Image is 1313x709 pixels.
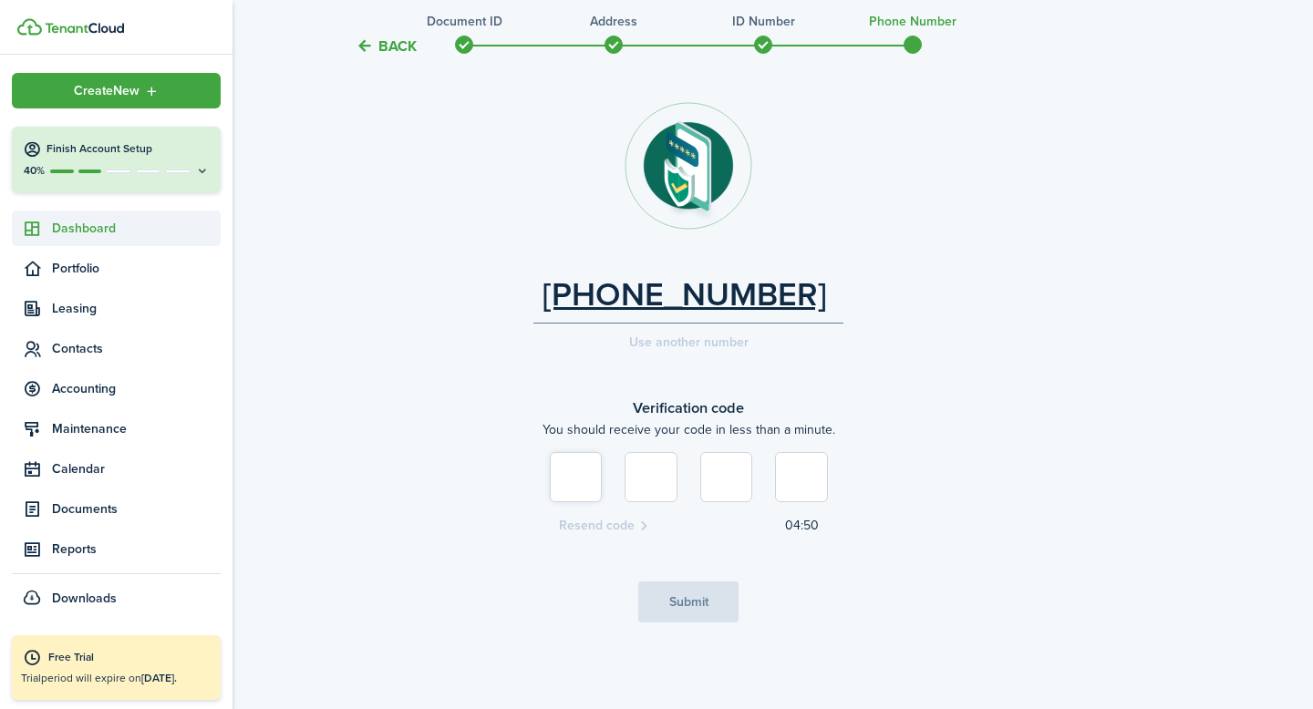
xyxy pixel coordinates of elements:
[356,36,417,56] button: Back
[52,219,221,238] span: Dashboard
[48,649,212,667] div: Free Trial
[533,420,843,439] p: You should receive your code in less than a minute.
[52,379,221,398] span: Accounting
[45,23,124,34] img: TenantCloud
[52,459,221,478] span: Calendar
[869,12,956,31] h3: Phone Number
[543,275,827,313] a: [PHONE_NUMBER]
[625,102,752,230] img: Phone nexmo step
[52,259,221,278] span: Portfolio
[533,397,843,420] h3: Verification code
[52,339,221,358] span: Contacts
[141,670,177,686] b: [DATE].
[12,531,221,567] a: Reports
[12,73,221,108] button: Open menu
[74,85,140,98] span: Create New
[17,18,42,36] img: TenantCloud
[47,141,210,157] h4: Finish Account Setup
[732,12,795,31] h3: ID Number
[785,516,819,537] div: 04:50
[21,670,212,686] p: Trial
[427,12,502,31] h3: Document ID
[52,419,221,438] span: Maintenance
[12,127,221,192] button: Finish Account Setup40%
[12,635,221,700] a: Free TrialTrialperiod will expire on[DATE].
[52,589,117,608] span: Downloads
[23,163,46,179] p: 40%
[41,670,177,686] span: period will expire on
[52,499,221,519] span: Documents
[52,539,221,559] span: Reports
[52,299,221,318] span: Leasing
[12,211,221,246] a: Dashboard
[590,12,637,31] h3: Address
